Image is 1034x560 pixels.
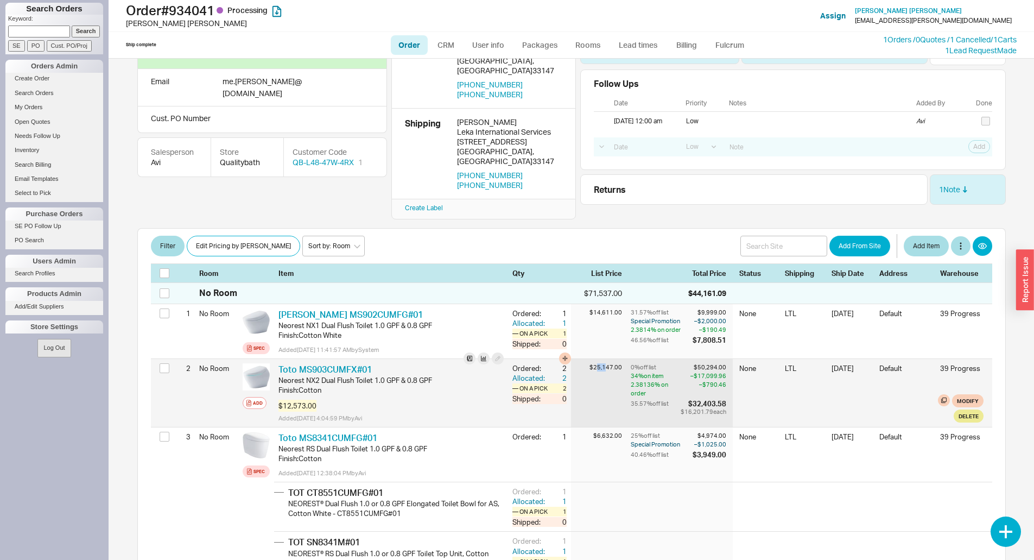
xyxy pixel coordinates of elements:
[547,546,567,556] div: 1
[832,363,873,394] div: [DATE]
[278,320,504,330] div: Neorest NX1 Dual Flush Toilet 1.0 GPF & 0.8 GPF
[785,432,825,449] div: LTL
[220,157,275,168] div: Qualitybath
[547,432,567,442] div: 1
[739,432,778,449] div: None
[243,309,270,336] img: MS900CUMFX_01_cxgfa7
[151,75,169,99] div: Email
[976,99,992,107] div: Done
[724,140,914,154] input: Note
[512,268,567,278] div: Qty
[879,363,934,394] div: Default
[879,309,934,326] div: Default
[832,309,873,326] div: [DATE]
[594,184,923,196] div: Returns
[512,496,567,506] button: Allocated:1
[883,35,991,44] a: 1Orders /0Quotes /1 Cancelled
[614,99,678,107] div: Date
[512,536,547,546] div: Ordered:
[512,383,555,393] div: — On a Pick
[832,268,873,278] div: Ship Date
[668,35,706,55] a: Billing
[855,17,1012,24] div: [EMAIL_ADDRESS][PERSON_NAME][DOMAIN_NAME]
[547,339,567,349] div: 0
[681,408,726,415] div: $16,201.79 each
[879,432,934,449] div: Default
[8,40,25,52] input: SE
[151,157,198,168] div: Avi
[693,440,726,449] div: – $1,025.00
[5,287,103,300] div: Products Admin
[151,147,198,158] div: Salesperson
[555,507,567,517] div: 1
[47,40,92,52] input: Cust. PO/Proj
[253,399,263,407] div: Add
[681,372,726,380] div: – $17,099.96
[151,236,185,256] button: Filter
[278,375,504,385] div: Neorest NX2 Dual Flush Toilet 1.0 GPF & 0.8 GPF
[631,399,678,408] div: 35.57 % off list
[8,15,103,26] p: Keyword:
[693,317,726,325] div: – $2,000.00
[855,7,962,15] a: [PERSON_NAME] [PERSON_NAME]
[571,268,622,278] div: List Price
[693,325,726,334] div: – $190.49
[457,127,562,137] div: Leka International Services
[631,450,690,460] div: 40.46 % off list
[739,309,778,326] div: None
[571,363,622,372] div: $25,147.00
[196,240,291,253] span: Edit Pricing by [PERSON_NAME]
[547,363,567,373] div: 2
[693,335,726,345] div: $7,808.51
[879,268,934,278] div: Address
[916,117,966,125] div: Avi
[693,450,726,460] div: $3,949.00
[199,304,238,323] div: No Room
[457,117,562,127] div: [PERSON_NAME]
[547,318,567,328] div: 1
[278,400,316,412] span: $12,573.00
[27,40,45,52] input: PO
[739,268,778,278] div: Status
[199,427,238,446] div: No Room
[571,432,622,440] div: $6,632.00
[457,171,523,180] button: [PHONE_NUMBER]
[512,517,547,527] div: Shipped:
[512,363,547,373] div: Ordered:
[686,117,721,125] div: low
[278,268,508,278] div: Item
[405,27,448,99] div: Billing
[278,414,504,423] div: Added [DATE] 4:04:59 PM by Avi
[547,373,567,383] div: 2
[199,359,238,377] div: No Room
[5,73,103,84] a: Create Order
[430,35,462,55] a: CRM
[515,35,566,55] a: Packages
[693,309,726,317] div: $9,999.00
[5,144,103,156] a: Inventory
[405,204,443,212] a: Create Label
[611,35,665,55] a: Lead times
[293,157,354,168] a: QB-L48-47W-4RX
[223,75,351,99] div: me.[PERSON_NAME] @ [DOMAIN_NAME]
[5,255,103,268] div: Users Admin
[5,207,103,221] div: Purchase Orders
[457,80,523,90] button: [PHONE_NUMBER]
[278,309,423,320] a: [PERSON_NAME] MS902CUMFG#01
[904,236,949,256] button: Add Item
[5,116,103,128] a: Open Quotes
[631,325,690,334] div: 2.3814 % on order
[512,507,555,517] div: — On a Pick
[571,288,622,299] div: $71,537.00
[278,454,504,463] div: Finish : Cotton
[945,46,1017,55] a: 1Lead RequestMade
[243,397,267,409] button: Add
[631,380,678,398] div: 2.38136 % on order
[15,133,60,139] span: Needs Follow Up
[278,345,504,354] div: Added [DATE] 11:41:57 AM by System
[199,268,238,278] div: Room
[405,117,448,190] div: Shipping
[832,432,873,449] div: [DATE]
[457,180,523,190] button: [PHONE_NUMBER]
[512,373,567,383] button: Allocated:2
